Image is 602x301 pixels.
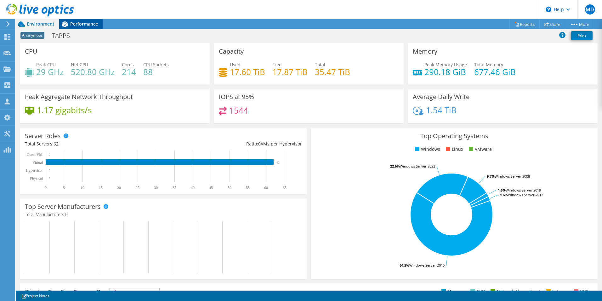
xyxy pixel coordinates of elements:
h4: 520.80 GHz [71,68,115,75]
tspan: 22.6% [390,164,400,168]
text: 50 [228,186,231,190]
tspan: Windows Server 2012 [508,192,543,197]
span: Peak Memory Usage [424,62,467,68]
h3: Average Daily Write [413,93,469,100]
h3: Capacity [219,48,244,55]
a: More [565,19,594,29]
tspan: 1.6% [500,192,508,197]
h4: 1.17 gigabits/s [37,107,92,114]
span: 0 [258,141,261,147]
h4: 17.87 TiB [272,68,308,75]
text: 20 [117,186,121,190]
h4: 29 GHz [36,68,64,75]
h4: 1544 [229,107,248,114]
span: Total [315,62,325,68]
h3: Peak Aggregate Network Throughput [25,93,133,100]
li: Network Throughput [489,288,541,295]
span: CPU Sockets [143,62,169,68]
span: Peak CPU [36,62,56,68]
tspan: Windows Server 2022 [400,164,435,168]
h4: 290.18 GiB [424,68,467,75]
li: VMware [467,146,492,153]
div: Ratio: VMs per Hypervisor [163,140,302,147]
li: Latency [545,288,568,295]
li: Memory [440,288,465,295]
tspan: Windows Server 2008 [495,174,530,179]
text: 35 [173,186,176,190]
h4: 1.54 TiB [426,107,457,114]
h3: IOPS at 95% [219,93,254,100]
text: 5 [63,186,65,190]
text: 62 [277,161,280,164]
text: 40 [191,186,195,190]
h3: Top Operating Systems [316,133,593,139]
span: 62 [54,141,59,147]
h3: Memory [413,48,437,55]
a: Print [571,31,593,40]
text: Guest VM [27,152,43,157]
li: Linux [444,146,463,153]
span: IOPS [110,288,159,296]
li: IOPS [572,288,590,295]
h3: CPU [25,48,37,55]
h4: 17.60 TiB [230,68,265,75]
text: 30 [154,186,158,190]
h3: Server Roles [25,133,61,139]
text: 0 [49,177,50,180]
text: 0 [49,153,50,156]
text: 0 [45,186,47,190]
tspan: 1.6% [498,188,506,192]
text: Physical [30,176,43,180]
tspan: Windows Server 2019 [506,188,541,192]
span: Anonymous [20,32,44,39]
text: 60 [264,186,268,190]
span: Net CPU [71,62,88,68]
a: Reports [509,19,540,29]
h4: 677.46 GiB [474,68,516,75]
text: 0 [49,169,50,172]
svg: \n [546,7,551,12]
text: 10 [81,186,84,190]
div: Total Servers: [25,140,163,147]
span: Cores [122,62,134,68]
li: Windows [413,146,440,153]
text: 45 [209,186,213,190]
span: Environment [27,21,54,27]
span: MD [585,4,595,15]
a: Project Notes [17,292,54,300]
h3: Top Server Manufacturers [25,203,101,210]
text: 65 [283,186,287,190]
h1: ITAPPS [48,32,80,39]
text: 55 [246,186,250,190]
h4: 214 [122,68,136,75]
span: Used [230,62,241,68]
text: Virtual [32,160,43,165]
tspan: 64.5% [400,263,409,268]
span: Total Memory [474,62,503,68]
span: Performance [70,21,98,27]
span: 0 [65,211,68,217]
span: Free [272,62,281,68]
h4: 35.47 TiB [315,68,350,75]
text: 25 [136,186,139,190]
a: Share [539,19,565,29]
li: CPU [469,288,485,295]
tspan: 9.7% [487,174,495,179]
tspan: Windows Server 2016 [409,263,445,268]
text: Hypervisor [26,168,43,173]
h4: Total Manufacturers: [25,211,302,218]
h4: 88 [143,68,169,75]
text: 15 [99,186,103,190]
